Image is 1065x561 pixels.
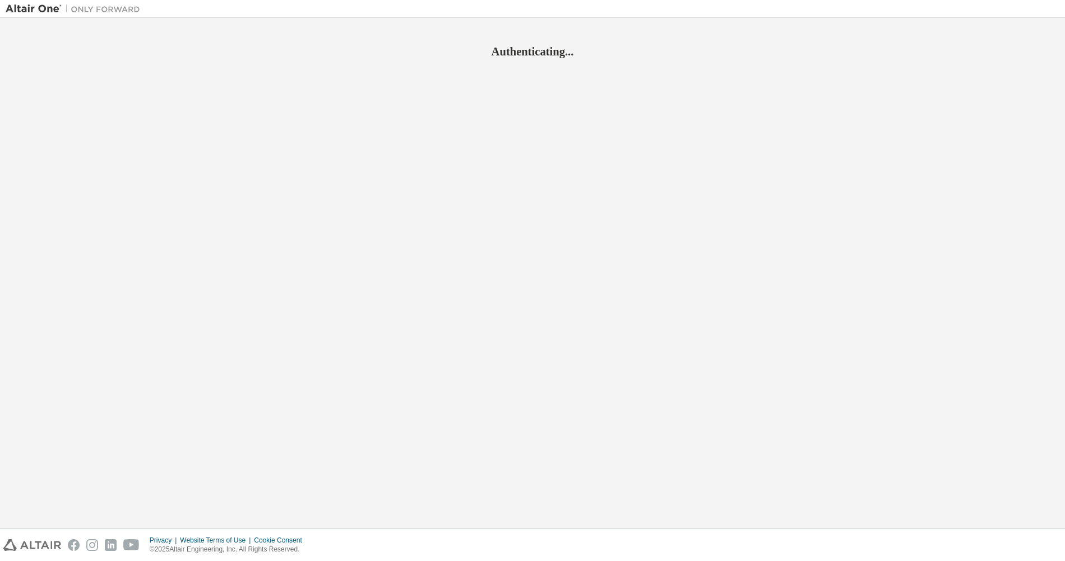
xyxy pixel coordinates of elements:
[6,3,146,15] img: Altair One
[86,539,98,551] img: instagram.svg
[180,536,254,545] div: Website Terms of Use
[105,539,117,551] img: linkedin.svg
[68,539,80,551] img: facebook.svg
[150,536,180,545] div: Privacy
[3,539,61,551] img: altair_logo.svg
[254,536,308,545] div: Cookie Consent
[6,44,1059,59] h2: Authenticating...
[123,539,140,551] img: youtube.svg
[150,545,309,554] p: © 2025 Altair Engineering, Inc. All Rights Reserved.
